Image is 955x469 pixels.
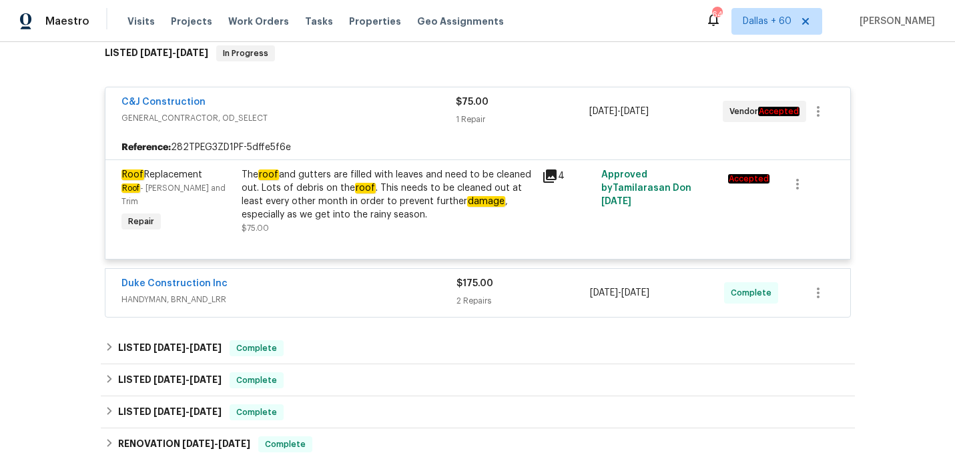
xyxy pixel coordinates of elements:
em: Accepted [758,107,800,116]
span: - [153,343,222,352]
span: Repair [123,215,160,228]
div: RENOVATION [DATE]-[DATE]Complete [101,428,855,460]
span: - [153,375,222,384]
div: 1 Repair [456,113,589,126]
span: [DATE] [182,439,214,448]
h6: LISTED [118,404,222,420]
span: $175.00 [456,279,493,288]
span: [DATE] [176,48,208,57]
div: 4 [542,168,594,184]
span: Maestro [45,15,89,28]
div: LISTED [DATE]-[DATE]In Progress [101,32,855,75]
span: [DATE] [601,197,631,206]
span: - [PERSON_NAME] and Trim [121,184,226,205]
span: [DATE] [153,407,186,416]
div: The and gutters are filled with leaves and need to be cleaned out. Lots of debris on the . This n... [242,168,534,221]
h6: LISTED [118,372,222,388]
span: Work Orders [228,15,289,28]
em: roof [355,183,376,193]
span: Complete [231,406,282,419]
span: [DATE] [140,48,172,57]
span: [DATE] [190,343,222,352]
h6: RENOVATION [118,436,250,452]
span: - [140,48,208,57]
span: [DATE] [621,107,649,116]
span: $75.00 [456,97,489,107]
span: Vendor [729,105,805,118]
span: $75.00 [242,224,269,232]
span: Replacement [121,169,202,180]
span: Tasks [305,17,333,26]
span: In Progress [218,47,274,60]
span: Properties [349,15,401,28]
span: [PERSON_NAME] [854,15,935,28]
span: [DATE] [621,288,649,298]
b: Reference: [121,141,171,154]
span: Complete [231,374,282,387]
span: [DATE] [190,407,222,416]
em: Accepted [728,174,769,183]
span: Dallas + 60 [743,15,791,28]
span: Complete [231,342,282,355]
span: Approved by Tamilarasan D on [601,170,691,206]
div: LISTED [DATE]-[DATE]Complete [101,364,855,396]
span: GENERAL_CONTRACTOR, OD_SELECT [121,111,456,125]
div: LISTED [DATE]-[DATE]Complete [101,396,855,428]
span: [DATE] [589,107,617,116]
span: [DATE] [590,288,618,298]
a: Duke Construction Inc [121,279,228,288]
span: Geo Assignments [417,15,504,28]
span: [DATE] [153,375,186,384]
span: HANDYMAN, BRN_AND_LRR [121,293,456,306]
div: 2 Repairs [456,294,591,308]
span: [DATE] [153,343,186,352]
h6: LISTED [118,340,222,356]
span: Complete [731,286,777,300]
span: - [589,105,649,118]
em: Roof [121,169,144,180]
a: C&J Construction [121,97,206,107]
div: 282TPEG3ZD1PF-5dffe5f6e [105,135,850,159]
span: [DATE] [218,439,250,448]
span: Complete [260,438,311,451]
div: LISTED [DATE]-[DATE]Complete [101,332,855,364]
em: roof [258,169,279,180]
em: Roof [121,183,140,193]
span: - [153,407,222,416]
span: - [182,439,250,448]
span: [DATE] [190,375,222,384]
em: damage [467,196,505,207]
div: 643 [712,8,721,21]
span: Projects [171,15,212,28]
h6: LISTED [105,45,208,61]
span: Visits [127,15,155,28]
span: - [590,286,649,300]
